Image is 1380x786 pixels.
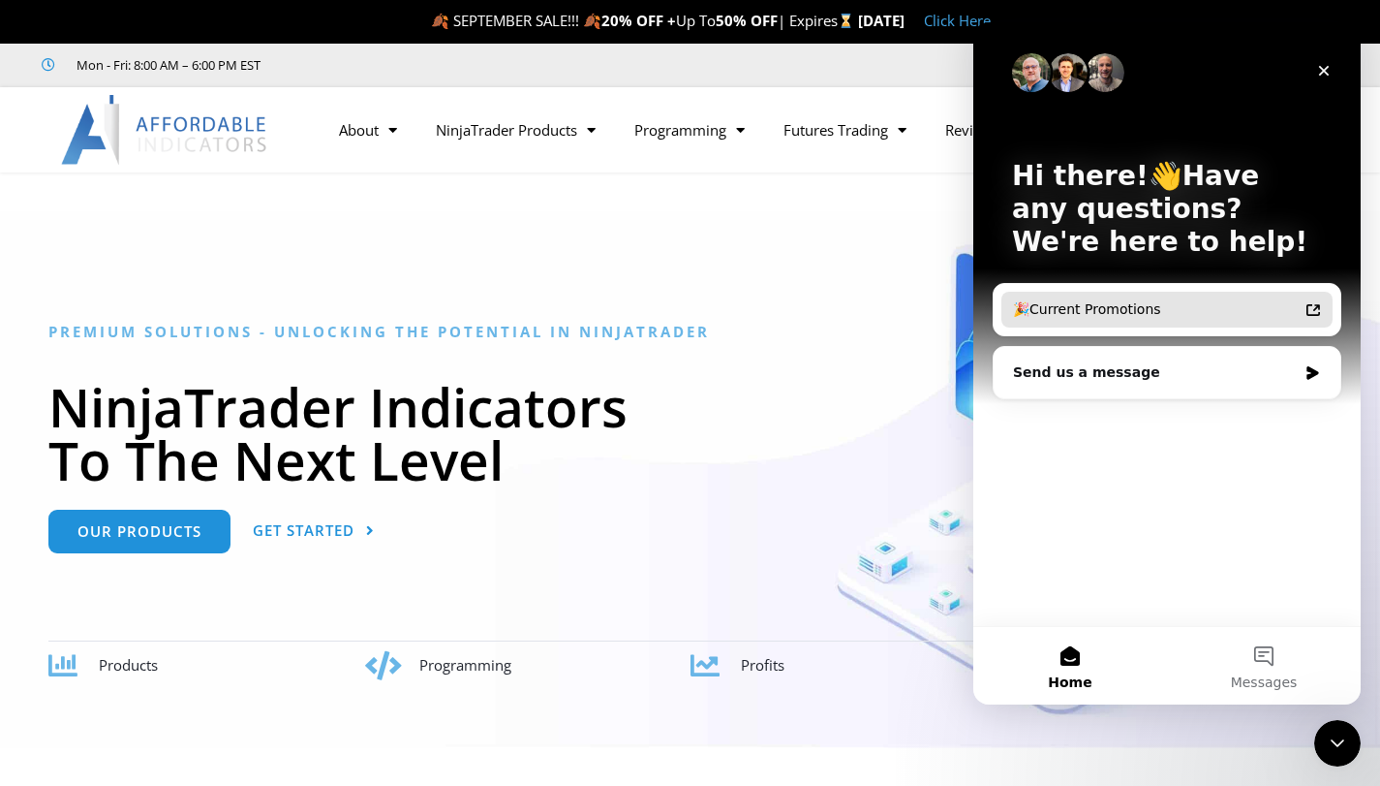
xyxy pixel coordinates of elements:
[924,11,991,30] a: Click Here
[419,655,511,675] span: Programming
[926,108,1019,152] a: Reviews
[416,108,615,152] a: NinjaTrader Products
[716,11,778,30] strong: 50% OFF
[1314,720,1361,767] iframe: Intercom live chat
[253,510,375,553] a: Get Started
[253,523,354,538] span: Get Started
[858,11,905,30] strong: [DATE]
[288,55,578,75] iframe: Customer reviews powered by Trustpilot
[48,323,1332,341] h6: Premium Solutions - Unlocking the Potential in NinjaTrader
[839,14,853,28] img: ⌛
[320,108,416,152] a: About
[61,95,269,165] img: LogoAI | Affordable Indicators – NinjaTrader
[48,510,230,553] a: Our Products
[48,380,1332,487] h1: NinjaTrader Indicators To The Next Level
[431,11,858,30] span: 🍂 SEPTEMBER SALE!!! 🍂 Up To | Expires
[320,108,1070,152] nav: Menu
[99,655,158,675] span: Products
[615,108,764,152] a: Programming
[973,22,1361,705] iframe: Intercom live chat
[764,108,926,152] a: Futures Trading
[72,53,261,77] span: Mon - Fri: 8:00 AM – 6:00 PM EST
[741,655,784,675] span: Profits
[77,524,201,539] span: Our Products
[601,11,676,30] strong: 20% OFF +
